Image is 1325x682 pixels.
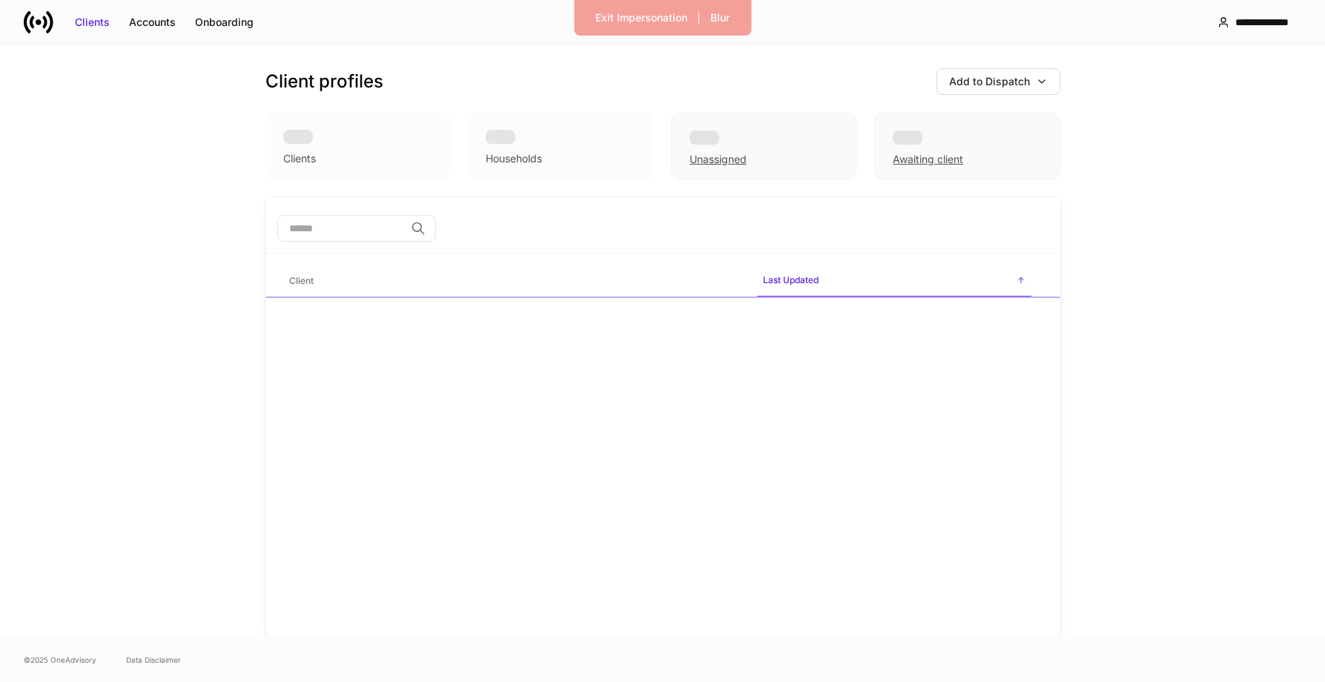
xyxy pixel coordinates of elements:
button: Blur [701,6,739,30]
h6: Client [289,274,314,288]
button: Add to Dispatch [936,68,1060,95]
button: Clients [65,10,119,34]
button: Exit Impersonation [586,6,697,30]
div: Clients [283,151,316,166]
button: Onboarding [185,10,263,34]
span: © 2025 OneAdvisory [24,654,96,666]
h6: Last Updated [763,273,819,287]
button: Accounts [119,10,185,34]
div: Exit Impersonation [595,10,687,25]
div: Clients [75,15,110,30]
div: Unassigned [671,113,856,179]
div: Awaiting client [874,113,1060,179]
a: Data Disclaimer [126,654,181,666]
span: Last Updated [757,265,1031,297]
div: Unassigned [690,152,747,167]
div: Blur [710,10,730,25]
span: Client [283,266,745,297]
div: Accounts [129,15,176,30]
div: Households [486,151,542,166]
h3: Client profiles [265,70,383,93]
div: Onboarding [195,15,254,30]
div: Awaiting client [893,152,963,167]
div: Add to Dispatch [949,74,1030,89]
